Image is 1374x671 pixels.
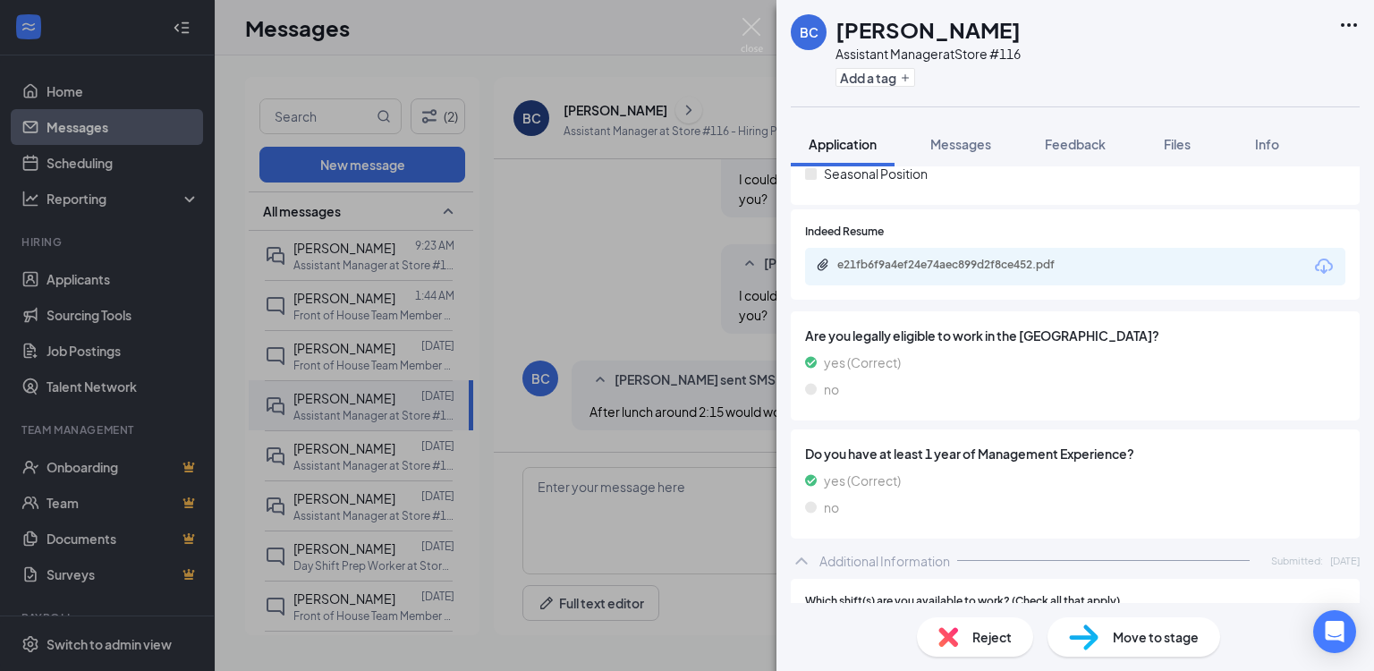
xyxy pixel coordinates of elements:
[791,550,812,572] svg: ChevronUp
[819,552,950,570] div: Additional Information
[805,326,1345,345] span: Are you legally eligible to work in the [GEOGRAPHIC_DATA]?
[1330,553,1360,568] span: [DATE]
[824,497,839,517] span: no
[1271,553,1323,568] span: Submitted:
[972,627,1012,647] span: Reject
[835,68,915,87] button: PlusAdd a tag
[824,471,901,490] span: yes (Correct)
[837,258,1088,272] div: e21fb6f9a4ef24e74aec899d2f8ce452.pdf
[1045,136,1106,152] span: Feedback
[805,593,1120,610] span: Which shift(s) are you available to work? (Check all that apply)
[900,72,911,83] svg: Plus
[800,23,818,41] div: BC
[1255,136,1279,152] span: Info
[816,258,830,272] svg: Paperclip
[1113,627,1199,647] span: Move to stage
[1313,256,1335,277] svg: Download
[824,379,839,399] span: no
[805,224,884,241] span: Indeed Resume
[816,258,1106,275] a: Paperclipe21fb6f9a4ef24e74aec899d2f8ce452.pdf
[824,164,928,183] span: Seasonal Position
[824,352,901,372] span: yes (Correct)
[1313,610,1356,653] div: Open Intercom Messenger
[835,14,1021,45] h1: [PERSON_NAME]
[835,45,1021,63] div: Assistant Manager at Store #116
[930,136,991,152] span: Messages
[805,444,1345,463] span: Do you have at least 1 year of Management Experience?
[809,136,877,152] span: Application
[1338,14,1360,36] svg: Ellipses
[1164,136,1191,152] span: Files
